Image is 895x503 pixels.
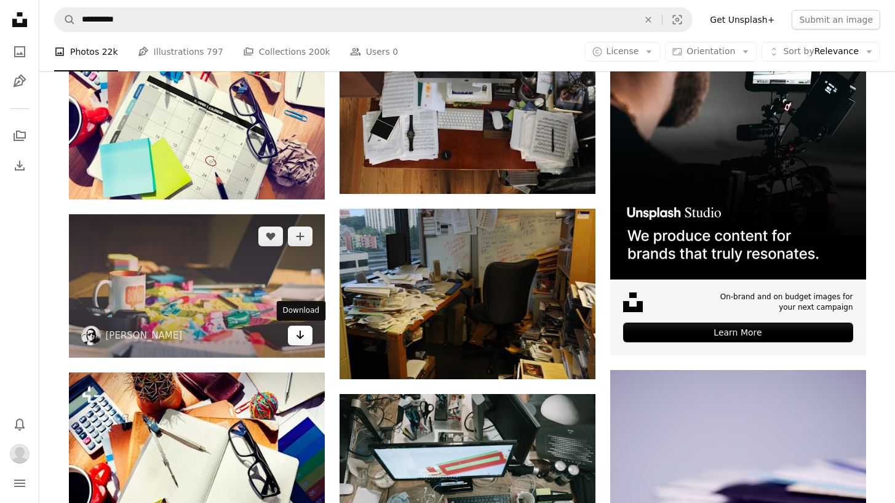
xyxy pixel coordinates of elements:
[623,292,643,312] img: file-1631678316303-ed18b8b5cb9cimage
[350,32,399,71] a: Users 0
[288,227,312,246] button: Add to Collection
[69,280,325,291] a: white ceramic mug on table
[662,8,692,31] button: Visual search
[55,8,76,31] button: Search Unsplash
[69,454,325,465] a: Messy Designer Table Office Supply Concept
[54,7,693,32] form: Find visuals sitewide
[10,444,30,464] img: Avatar of user Amber Smith
[207,45,223,58] span: 797
[783,46,859,58] span: Relevance
[7,441,32,466] button: Profile
[340,209,595,379] img: office table with pile of papers
[69,23,325,199] img: Calender Planner Organization Management Remind Concept
[243,32,330,71] a: Collections 200k
[7,412,32,437] button: Notifications
[686,46,735,56] span: Orientation
[623,323,853,342] div: Learn More
[7,124,32,148] a: Collections
[309,45,330,58] span: 200k
[277,301,326,321] div: Download
[607,46,639,56] span: License
[392,45,398,58] span: 0
[258,227,283,246] button: Like
[762,42,880,62] button: Sort byRelevance
[69,214,325,358] img: white ceramic mug on table
[7,153,32,178] a: Download History
[7,39,32,64] a: Photos
[138,32,223,71] a: Illustrations 797
[7,471,32,496] button: Menu
[702,10,782,30] a: Get Unsplash+
[69,105,325,116] a: Calender Planner Organization Management Remind Concept
[288,326,312,345] a: Download
[712,292,853,313] span: On-brand and on budget images for your next campaign
[610,23,866,355] a: On-brand and on budget images for your next campaignLearn More
[7,69,32,94] a: Illustrations
[340,103,595,114] a: silver iMac with Magic Mouse and Keyboard
[792,10,880,30] button: Submit an image
[106,329,183,342] a: [PERSON_NAME]
[635,8,662,31] button: Clear
[340,288,595,299] a: office table with pile of papers
[340,473,595,485] a: person using computer on brown wooden table
[783,46,814,56] span: Sort by
[610,23,866,280] img: file-1715652217532-464736461acbimage
[585,42,661,62] button: License
[340,23,595,194] img: silver iMac with Magic Mouse and Keyboard
[665,42,757,62] button: Orientation
[7,7,32,34] a: Home — Unsplash
[81,326,101,345] img: Go to Ferenc Horvath's profile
